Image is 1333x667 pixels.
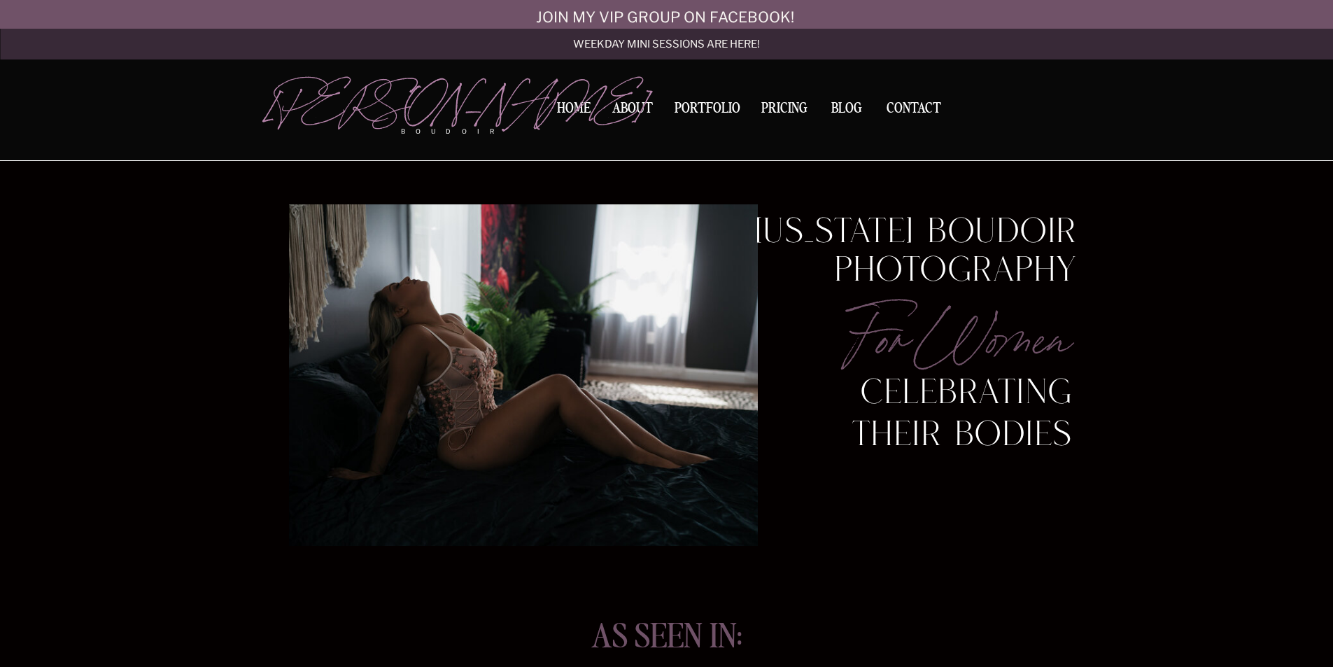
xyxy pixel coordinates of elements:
a: BLOG [825,101,868,114]
p: celebrating their bodies [804,375,1073,407]
a: Weekday mini sessions are here! [536,39,798,51]
a: [PERSON_NAME] [266,78,517,120]
a: Pricing [758,101,812,120]
a: Contact [881,101,947,116]
p: for women [765,290,1069,370]
p: boudoir [401,127,517,136]
a: join my vip group on facebook! [536,3,798,15]
h1: [US_STATE] boudoir photography [747,216,1078,286]
h3: as seen in: [570,616,765,633]
a: Portfolio [670,101,745,120]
